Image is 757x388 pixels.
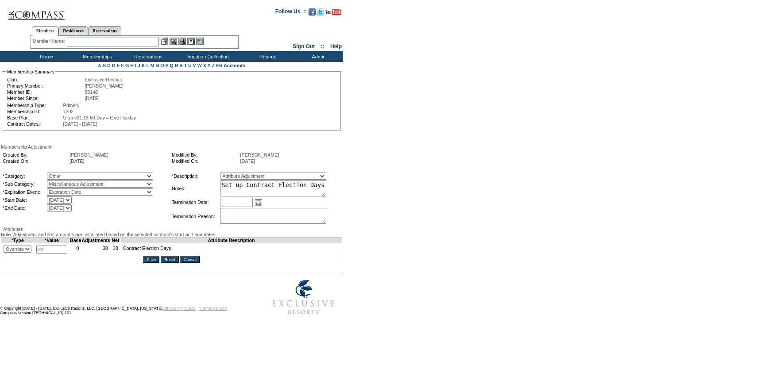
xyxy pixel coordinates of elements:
[156,63,159,68] a: N
[275,8,307,18] td: Follow Us ::
[321,43,324,50] span: ::
[172,152,239,158] td: Modified By:
[175,63,178,68] a: R
[81,243,111,256] td: 30
[309,8,316,15] img: Become our fan on Facebook
[88,26,121,35] a: Reservations
[116,63,120,68] a: E
[172,158,239,164] td: Modified On:
[135,63,136,68] a: I
[120,238,342,243] td: Attribute Description
[142,63,145,68] a: K
[122,51,173,62] td: Reservations
[58,26,88,35] a: Residences
[161,38,168,45] img: b_edit.gif
[20,51,71,62] td: Home
[179,63,182,68] a: S
[130,63,134,68] a: H
[33,38,67,45] div: Member Name:
[7,115,62,120] td: Base Plan:
[172,173,219,180] td: *Description:
[7,121,62,127] td: Contract Dates:
[85,83,124,88] span: [PERSON_NAME]
[3,204,46,211] td: *End Date:
[125,63,129,68] a: G
[180,256,200,263] input: Cancel
[3,188,46,196] td: *Expiration Event:
[70,243,81,256] td: 0
[112,63,116,68] a: D
[208,63,211,68] a: Y
[85,96,100,101] span: [DATE]
[107,63,111,68] a: C
[8,2,65,20] img: Compass Home
[330,43,342,50] a: Help
[7,89,84,95] td: Member ID:
[184,63,187,68] a: T
[70,238,81,243] td: Base
[7,83,84,88] td: Primary Member:
[173,51,241,62] td: Vacation Collection
[63,115,136,120] span: Ultra v01.15 60 Day – One Holiday
[70,158,85,164] span: [DATE]
[203,63,206,68] a: X
[146,63,149,68] a: L
[70,152,108,158] span: [PERSON_NAME]
[188,63,192,68] a: U
[293,43,315,50] a: Sign Out
[317,11,324,16] a: Follow us on Twitter
[6,69,55,74] legend: Membership Summary
[240,152,279,158] span: [PERSON_NAME]
[63,109,74,114] span: 7202
[63,103,80,108] span: Primary
[160,63,164,68] a: O
[1,238,34,243] td: *Type
[81,238,111,243] td: Adjustments
[121,63,124,68] a: F
[172,181,219,196] td: Notes:
[7,109,62,114] td: Membership ID:
[172,197,219,207] td: Termination Date:
[161,256,178,263] input: Reset
[309,11,316,16] a: Become our fan on Facebook
[1,227,342,232] div: Attributes
[34,238,70,243] td: *Value
[166,63,169,68] a: P
[212,63,215,68] a: Z
[292,51,343,62] td: Admin
[3,181,46,188] td: *Sub Category:
[220,181,326,196] textarea: Set up Contract Election Days
[111,238,121,243] td: Net
[193,63,196,68] a: V
[7,103,62,108] td: Membership Type:
[71,51,122,62] td: Memberships
[3,196,46,204] td: *Start Date:
[7,96,84,101] td: Member Since:
[172,208,219,225] td: Termination Reason:
[187,38,195,45] img: Reservations
[7,77,84,82] td: Club:
[216,63,245,68] a: ER Accounts
[197,63,202,68] a: W
[241,51,292,62] td: Reports
[254,197,263,207] a: Open the calendar popup.
[178,38,186,45] img: Impersonate
[143,256,159,263] input: Save
[102,63,106,68] a: B
[170,38,177,45] img: View
[151,63,154,68] a: M
[170,63,173,68] a: Q
[32,26,59,36] a: Members
[325,9,341,15] img: Subscribe to our YouTube Channel
[85,77,122,82] span: Exclusive Resorts
[240,158,255,164] span: [DATE]
[317,8,324,15] img: Follow us on Twitter
[264,275,343,319] img: Exclusive Resorts
[1,144,342,150] div: Membership Adjustment
[196,38,204,45] img: b_calculator.gif
[325,11,341,16] a: Subscribe to our YouTube Channel
[199,306,227,311] a: TERMS OF USE
[120,243,342,256] td: Contract Election Days
[138,63,140,68] a: J
[63,121,97,127] span: [DATE] - [DATE]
